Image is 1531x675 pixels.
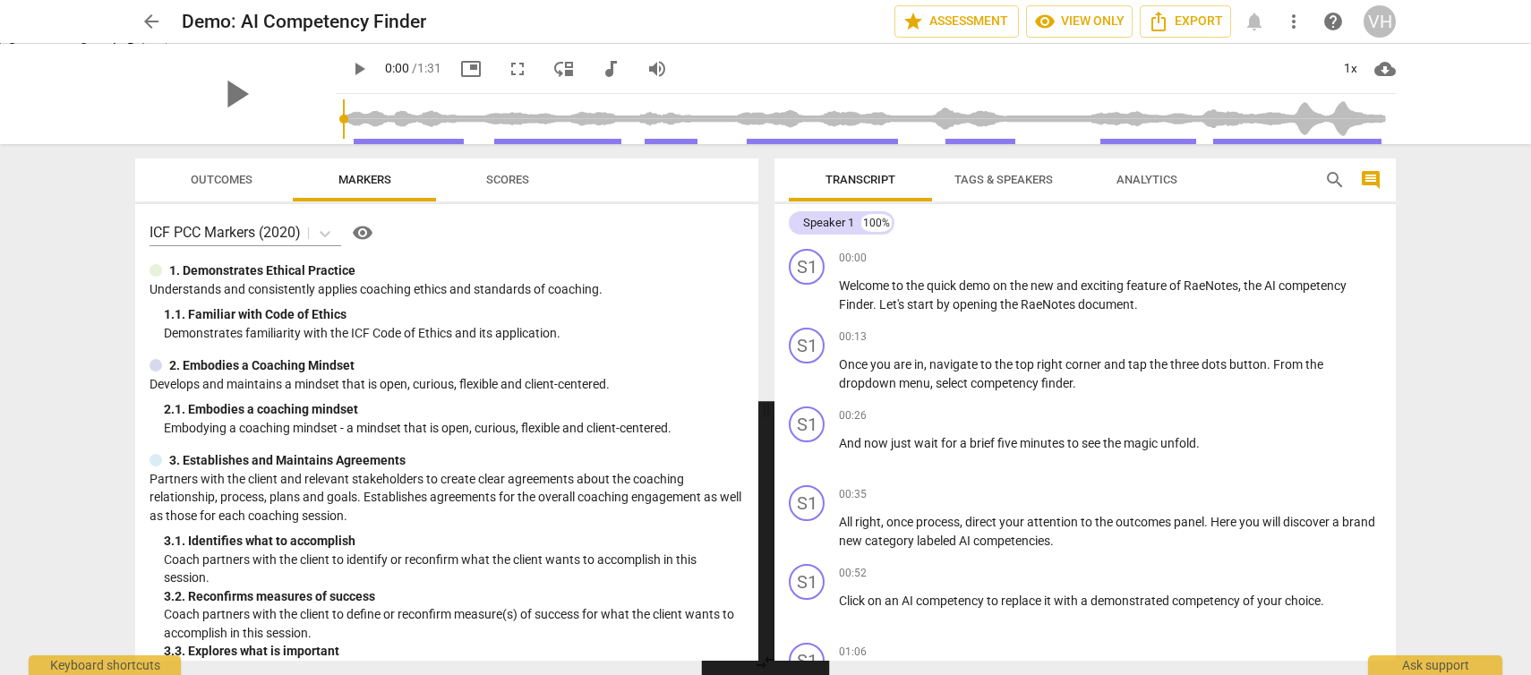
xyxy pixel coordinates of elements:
[1050,534,1054,548] span: .
[861,214,892,232] div: 100%
[1204,515,1210,529] span: .
[1285,594,1321,608] span: choice
[1239,515,1262,529] span: you
[1126,278,1169,293] span: feature
[164,419,744,438] p: Embodying a coaching mindset - a mindset that is open, curious, flexible and client-centered.
[412,61,441,75] span: / 1:31
[1322,11,1344,32] span: help
[169,451,406,470] p: 3. Establishes and Maintains Agreements
[965,515,999,529] span: direct
[902,11,1011,32] span: Assessment
[886,515,916,529] span: once
[839,376,899,390] span: dropdown
[164,532,744,551] div: 3. 1. Identifies what to accomplish
[646,58,668,80] span: volume_up
[1342,515,1375,529] span: brand
[164,642,744,661] div: 3. 3. Explores what is important
[150,375,744,394] p: Develops and maintains a mindset that is open, curious, flexible and client-centered.
[1000,297,1021,312] span: the
[839,329,867,345] span: 00:13
[855,515,881,529] span: right
[150,470,744,525] p: Partners with the client and relevant stakeholders to create clear agreements about the coaching ...
[789,328,825,363] div: Change speaker
[980,357,995,372] span: to
[1174,515,1204,529] span: panel
[916,594,987,608] span: competency
[839,278,892,293] span: Welcome
[839,515,855,529] span: All
[1283,11,1304,32] span: more_vert
[1184,278,1238,293] span: RaeNotes
[1034,11,1056,32] span: visibility
[954,173,1053,186] span: Tags & Speakers
[1283,515,1332,529] span: discover
[941,436,960,450] span: for
[916,515,960,529] span: process
[1229,357,1267,372] span: button
[839,594,868,608] span: Click
[594,53,627,85] button: Switch to audio player
[1332,515,1342,529] span: a
[970,436,997,450] span: brief
[873,297,879,312] span: .
[164,305,744,324] div: 1. 1. Familiar with Code of Ethics
[839,534,865,548] span: new
[1210,515,1239,529] span: Here
[907,297,937,312] span: start
[839,297,873,312] span: Finder
[352,222,373,244] span: visibility
[1082,436,1103,450] span: see
[191,173,252,186] span: Outcomes
[164,324,744,343] p: Demonstrates familiarity with the ICF Code of Ethics and its application.
[182,11,426,33] h2: Demo: AI Competency Finder
[164,587,744,606] div: 3. 2. Reconfirms measures of success
[825,173,895,186] span: Transcript
[1148,11,1223,32] span: Export
[1140,5,1231,38] button: Export
[1081,594,1091,608] span: a
[1150,357,1170,372] span: the
[894,357,914,372] span: are
[937,297,953,312] span: by
[341,218,377,247] a: Help
[755,652,776,673] span: compare_arrows
[1317,5,1349,38] a: Help
[1116,173,1177,186] span: Analytics
[789,485,825,521] div: Change speaker
[1034,11,1125,32] span: View only
[1257,594,1285,608] span: your
[1067,436,1082,450] span: to
[929,357,980,372] span: navigate
[959,278,993,293] span: demo
[1364,5,1396,38] button: VH
[1160,436,1196,450] span: unfold
[1196,436,1200,450] span: .
[1065,357,1104,372] span: corner
[1056,278,1081,293] span: and
[839,251,867,266] span: 00:00
[348,58,370,80] span: play_arrow
[507,58,528,80] span: fullscreen
[1305,357,1323,372] span: the
[927,278,959,293] span: quick
[899,376,930,390] span: menu
[924,357,929,372] span: ,
[141,11,162,32] span: arrow_back
[894,5,1019,38] button: Assessment
[486,173,529,186] span: Scores
[338,173,391,186] span: Markers
[839,436,864,450] span: And
[1037,357,1065,372] span: right
[1262,515,1283,529] span: will
[960,436,970,450] span: a
[641,53,673,85] button: Volume
[839,408,867,423] span: 00:26
[803,214,854,232] div: Speaker 1
[1333,55,1367,83] div: 1x
[1124,436,1160,450] span: magic
[1321,166,1349,194] button: Search
[1021,297,1078,312] span: RaeNotes
[881,515,886,529] span: ,
[501,53,534,85] button: Fullscreen
[997,436,1020,450] span: five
